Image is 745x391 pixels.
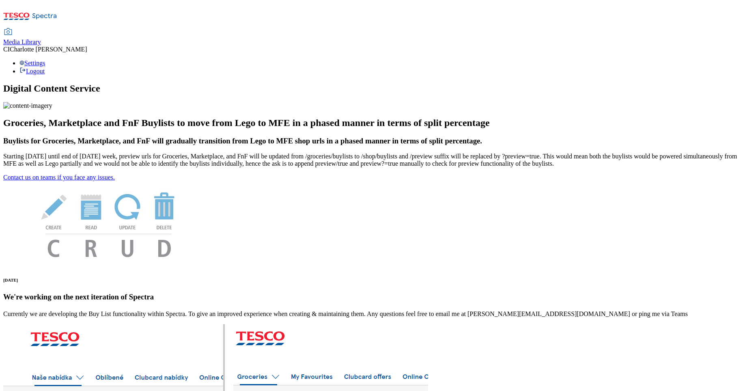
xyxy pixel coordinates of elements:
p: Currently we are developing the Buy List functionality within Spectra. To give an improved experi... [3,310,742,318]
span: Charlotte [PERSON_NAME] [10,46,87,53]
img: content-imagery [3,102,52,109]
a: Settings [19,60,45,66]
h6: [DATE] [3,278,742,282]
a: Media Library [3,29,41,46]
a: Logout [19,68,45,75]
h3: Buylists for Groceries, Marketplace, and FnF will gradually transition from Lego to MFE shop urls... [3,137,742,145]
img: News Image [3,181,214,266]
a: Contact us on teams if you face any issues. [3,174,115,181]
h3: We're working on the next iteration of Spectra [3,293,742,301]
h1: Digital Content Service [3,83,742,94]
span: Media Library [3,38,41,45]
h2: Groceries, Marketplace and FnF Buylists to move from Lego to MFE in a phased manner in terms of s... [3,118,742,128]
p: Starting [DATE] until end of [DATE] week, preview urls for Groceries, Marketplace, and FnF will b... [3,153,742,167]
span: CI [3,46,10,53]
